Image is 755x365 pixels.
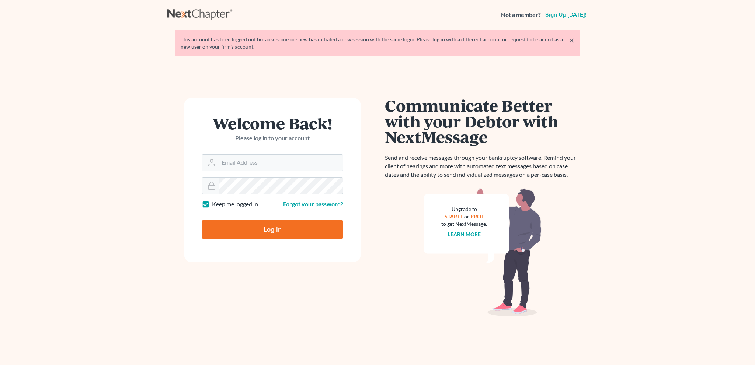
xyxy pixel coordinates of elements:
[219,155,343,171] input: Email Address
[202,220,343,239] input: Log In
[385,98,580,145] h1: Communicate Better with your Debtor with NextMessage
[441,220,487,228] div: to get NextMessage.
[441,206,487,213] div: Upgrade to
[448,231,481,237] a: Learn more
[424,188,542,317] img: nextmessage_bg-59042aed3d76b12b5cd301f8e5b87938c9018125f34e5fa2b7a6b67550977c72.svg
[464,213,469,220] span: or
[283,200,343,207] a: Forgot your password?
[470,213,484,220] a: PRO+
[385,154,580,179] p: Send and receive messages through your bankruptcy software. Remind your client of hearings and mo...
[569,36,574,45] a: ×
[202,115,343,131] h1: Welcome Back!
[445,213,463,220] a: START+
[544,12,588,18] a: Sign up [DATE]!
[501,11,541,19] strong: Not a member?
[212,200,258,208] label: Keep me logged in
[202,134,343,143] p: Please log in to your account
[181,36,574,50] div: This account has been logged out because someone new has initiated a new session with the same lo...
